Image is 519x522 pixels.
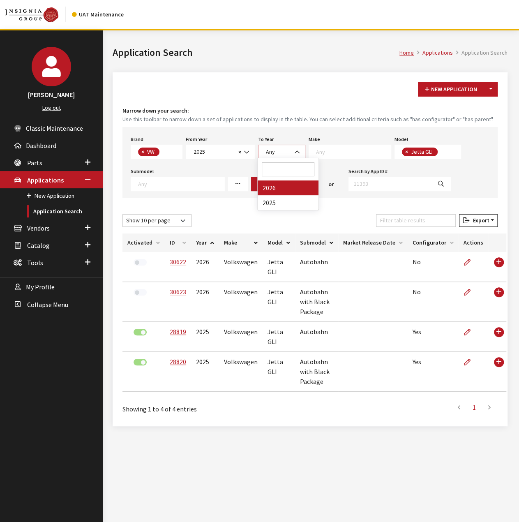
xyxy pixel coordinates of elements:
[263,352,295,392] td: Jetta GLI
[418,82,484,97] button: New Application
[170,328,186,336] a: 28819
[295,352,338,392] td: Autobahn with Black Package
[27,159,42,167] span: Parts
[348,177,431,191] input: 11393
[309,136,320,143] label: Make
[219,233,263,252] th: Make: activate to sort column ascending
[26,124,83,132] span: Classic Maintenance
[266,148,275,155] span: Any
[408,322,459,352] td: Yes
[258,145,305,159] span: Any
[295,282,338,322] td: Autobahn with Black Package
[122,115,498,124] small: Use this toolbar to narrow down a set of applications to display in the table. You can select add...
[263,322,295,352] td: Jetta GLI
[131,168,154,175] label: Submodel
[263,252,295,282] td: Jetta GLI
[394,136,408,143] label: Model
[138,148,146,156] button: Remove item
[138,148,159,156] li: VW
[27,176,64,184] span: Applications
[27,224,50,232] span: Vendors
[251,177,280,191] button: Apply
[170,288,186,296] a: 30623
[459,214,498,227] button: Export
[113,45,399,60] h1: Application Search
[191,282,219,322] td: 2026
[348,168,388,175] label: Search by App ID #
[219,252,263,282] td: Volkswagen
[399,49,414,56] a: Home
[191,233,219,252] th: Year: activate to sort column ascending
[5,7,58,22] img: Catalog Maintenance
[263,233,295,252] th: Model: activate to sort column ascending
[161,149,166,156] textarea: Search
[186,145,255,159] span: 2025
[27,300,68,309] span: Collapse Menu
[440,149,444,156] textarea: Search
[141,148,144,155] span: ×
[146,148,157,155] span: VW
[316,148,391,155] textarea: Search
[191,352,219,392] td: 2025
[459,233,488,252] th: Actions
[219,352,263,392] td: Volkswagen
[464,282,477,303] a: Edit Application
[8,90,95,99] h3: [PERSON_NAME]
[376,214,456,227] input: Filter table results
[5,7,72,22] a: Insignia Group logo
[469,217,489,224] span: Export
[32,47,71,86] img: John Swartwout
[453,49,507,57] li: Application Search
[464,352,477,372] a: Edit Application
[170,358,186,366] a: 28820
[408,252,459,282] td: No
[402,148,438,156] li: Jetta GLI
[263,148,300,156] span: Any
[122,398,273,414] div: Showing 1 to 4 of 4 entries
[488,282,506,322] td: Use Enter key to show more/less
[258,136,274,143] label: To Year
[464,252,477,273] a: Edit Application
[408,233,459,252] th: Configurator: activate to sort column ascending
[295,252,338,282] td: Autobahn
[122,233,165,252] th: Activated: activate to sort column ascending
[26,283,55,291] span: My Profile
[238,148,241,156] span: ×
[258,195,318,210] li: 2025
[295,322,338,352] td: Autobahn
[408,352,459,392] td: Yes
[414,49,453,57] li: Applications
[191,322,219,352] td: 2025
[122,106,498,115] h4: Narrow down your search:
[186,136,207,143] label: From Year
[295,233,338,252] th: Submodel: activate to sort column ascending
[236,148,241,157] button: Remove all items
[488,252,506,282] td: Use Enter key to show more/less
[191,148,236,156] span: 2025
[72,10,124,19] div: UAT Maintenance
[27,259,43,267] span: Tools
[338,233,408,252] th: Market Release Date: activate to sort column ascending
[165,233,191,252] th: ID: activate to sort column ascending
[328,180,334,189] span: or
[258,180,318,195] li: 2026
[191,252,219,282] td: 2026
[131,136,143,143] label: Brand
[488,322,506,352] td: Use Enter key to show more/less
[263,282,295,322] td: Jetta GLI
[467,399,482,416] a: 1
[27,241,50,249] span: Catalog
[26,141,56,150] span: Dashboard
[138,180,224,187] textarea: Search
[488,352,506,392] td: Use Enter key to show more/less
[402,148,410,156] button: Remove item
[408,282,459,322] td: No
[219,282,263,322] td: Volkswagen
[170,258,186,266] a: 30622
[464,322,477,342] a: Edit Application
[42,104,61,111] a: Log out
[219,322,263,352] td: Volkswagen
[410,148,435,155] span: Jetta GLI
[262,162,314,176] input: Search
[405,148,408,155] span: ×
